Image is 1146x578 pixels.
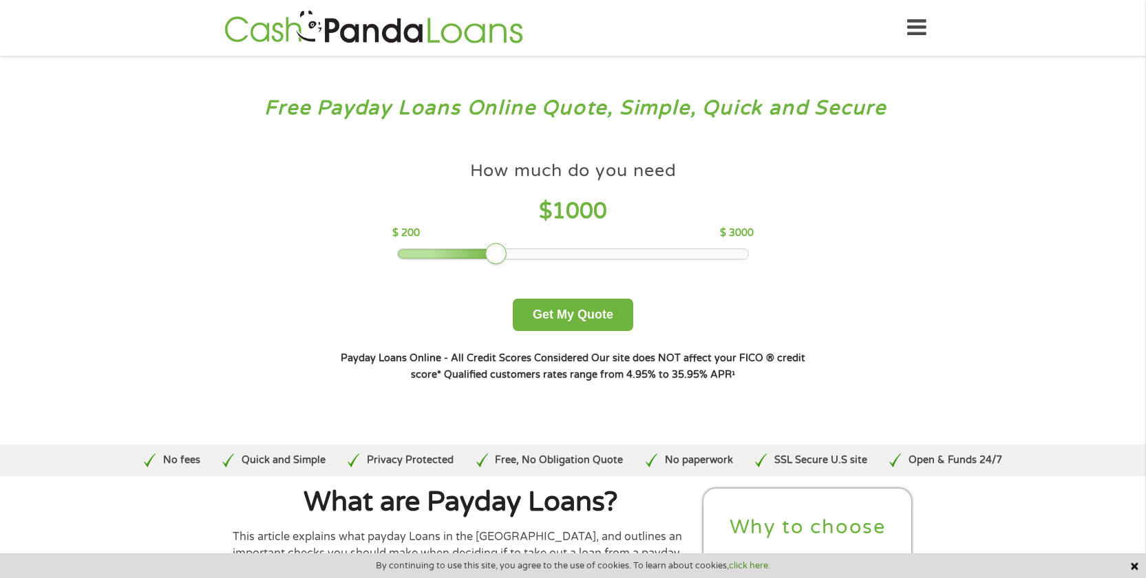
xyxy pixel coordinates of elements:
h4: How much do you need [470,160,677,182]
h3: Free Payday Loans Online Quote, Simple, Quick and Secure [40,96,1107,121]
p: $ 3000 [720,226,754,241]
span: By continuing to use this site, you agree to the use of cookies. To learn about cookies, [376,561,770,570]
p: Free, No Obligation Quote [495,453,623,468]
strong: Payday Loans Online - All Credit Scores Considered [341,352,588,364]
img: GetLoanNow Logo [220,8,527,47]
h2: Why to choose [715,515,901,540]
button: Get My Quote [513,299,633,331]
p: Quick and Simple [242,453,326,468]
strong: Our site does NOT affect your FICO ® credit score* [411,352,805,381]
a: click here. [729,560,770,571]
span: 1000 [552,198,607,224]
p: Open & Funds 24/7 [909,453,1002,468]
p: No paperwork [665,453,733,468]
p: No fees [163,453,200,468]
p: SSL Secure U.S site [774,453,867,468]
strong: Qualified customers rates range from 4.95% to 35.95% APR¹ [444,369,735,381]
p: Privacy Protected [367,453,454,468]
h1: What are Payday Loans? [233,489,690,516]
p: $ 200 [392,226,420,241]
h4: $ [392,197,754,226]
